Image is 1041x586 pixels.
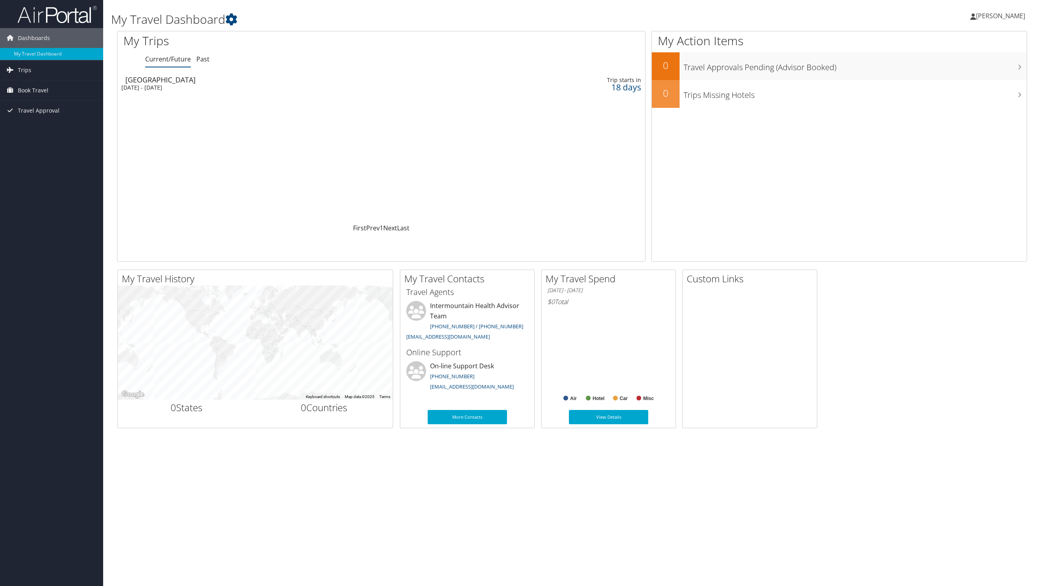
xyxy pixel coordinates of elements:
h2: My Travel Spend [545,272,676,285]
a: First [353,224,366,232]
img: airportal-logo.png [17,5,97,24]
a: [PHONE_NUMBER] [430,373,474,380]
div: [GEOGRAPHIC_DATA] [125,76,447,83]
a: 0Travel Approvals Pending (Advisor Booked) [652,52,1027,80]
h2: My Travel Contacts [404,272,534,285]
a: [EMAIL_ADDRESS][DOMAIN_NAME] [406,333,490,340]
h1: My Travel Dashboard [111,11,726,28]
span: Travel Approval [18,101,60,121]
h2: Countries [261,401,387,414]
h3: Travel Approvals Pending (Advisor Booked) [684,58,1027,73]
h3: Trips Missing Hotels [684,86,1027,101]
h2: States [124,401,250,414]
span: Trips [18,60,31,80]
span: Book Travel [18,80,48,100]
span: Dashboards [18,28,50,48]
a: Last [397,224,409,232]
h3: Travel Agents [406,287,528,298]
h2: 0 [652,59,680,72]
a: Current/Future [145,55,191,63]
li: On-line Support Desk [402,361,532,394]
a: View Details [569,410,648,424]
a: 1 [380,224,383,232]
a: Past [196,55,209,63]
span: 0 [171,401,176,414]
h2: My Travel History [122,272,393,285]
h6: Total [547,297,670,306]
h2: Custom Links [687,272,817,285]
text: Misc [643,396,654,401]
div: Trip starts in [520,77,641,84]
span: Map data ©2025 [345,394,375,399]
a: Open this area in Google Maps (opens a new window) [120,389,146,400]
a: Terms (opens in new tab) [379,394,390,399]
a: Prev [366,224,380,232]
button: Keyboard shortcuts [306,394,340,400]
h2: 0 [652,86,680,100]
h3: Online Support [406,347,528,358]
span: [PERSON_NAME] [976,11,1025,20]
h1: My Action Items [652,33,1027,49]
div: 18 days [520,84,641,91]
li: Intermountain Health Advisor Team [402,301,532,343]
a: [EMAIL_ADDRESS][DOMAIN_NAME] [430,383,514,390]
h1: My Trips [123,33,419,49]
span: $0 [547,297,555,306]
a: [PHONE_NUMBER] / [PHONE_NUMBER] [430,323,523,330]
text: Car [620,396,628,401]
text: Hotel [593,396,605,401]
div: [DATE] - [DATE] [121,84,443,91]
a: 0Trips Missing Hotels [652,80,1027,108]
a: [PERSON_NAME] [970,4,1033,28]
h6: [DATE] - [DATE] [547,287,670,294]
text: Air [570,396,577,401]
a: More Contacts [428,410,507,424]
a: Next [383,224,397,232]
img: Google [120,389,146,400]
span: 0 [301,401,306,414]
